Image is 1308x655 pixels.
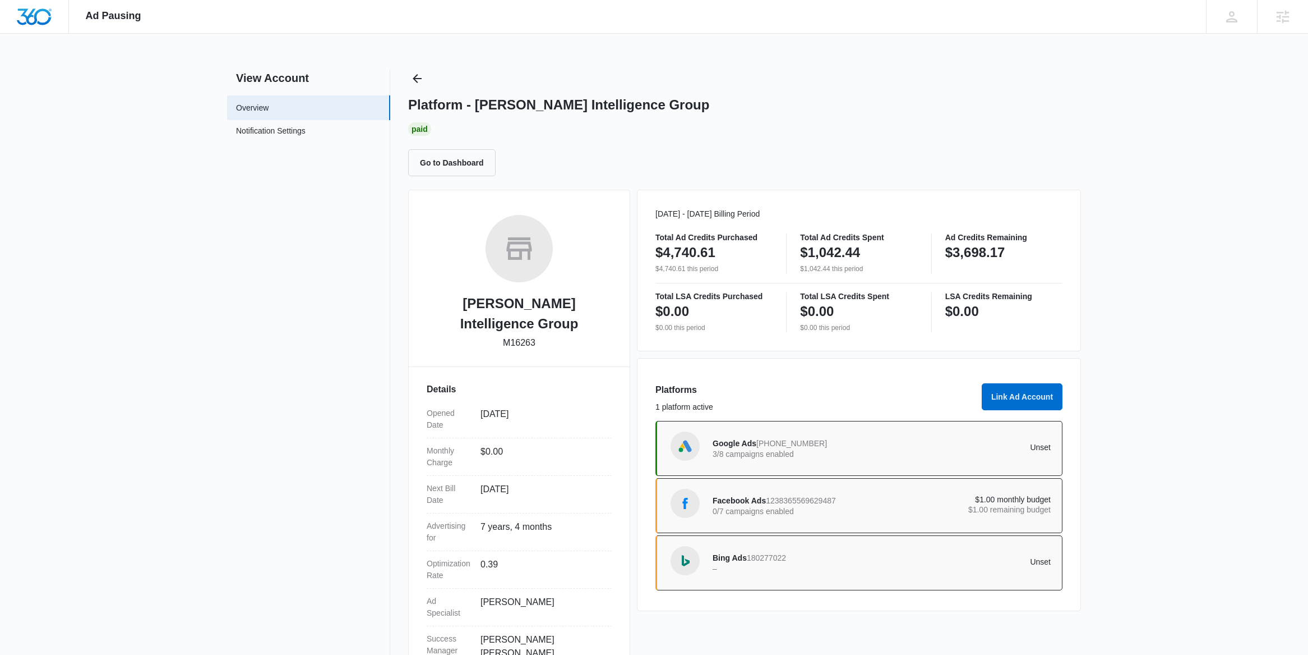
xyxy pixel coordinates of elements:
a: Overview [236,102,269,114]
p: Total LSA Credits Purchased [655,292,773,300]
p: $1,042.44 [800,244,860,262]
span: 180277022 [747,553,786,562]
dt: Opened Date [427,407,472,431]
span: Google Ads [713,439,756,448]
button: Link Ad Account [982,383,1062,410]
p: M16263 [503,336,535,350]
img: Bing Ads [677,552,694,569]
div: Paid [408,122,431,136]
dd: [DATE] [480,407,603,431]
div: Opened Date[DATE] [427,401,612,438]
h1: Platform - [PERSON_NAME] Intelligence Group [408,97,709,113]
span: 1238365569629487 [766,496,836,505]
dt: Advertising for [427,520,472,544]
img: Facebook Ads [677,495,694,512]
div: Optimization Rate0.39 [427,551,612,589]
dt: Ad Specialist [427,596,472,619]
a: Go to Dashboard [408,158,502,167]
span: Facebook Ads [713,496,766,505]
dt: Next Bill Date [427,483,472,506]
a: Bing AdsBing Ads180277022–Unset [655,535,1062,590]
a: Notification Settings [236,125,306,140]
p: Unset [882,443,1051,451]
h2: [PERSON_NAME] Intelligence Group [427,294,612,334]
p: 1 platform active [655,401,975,413]
p: Ad Credits Remaining [945,233,1062,241]
div: Ad Specialist[PERSON_NAME] [427,589,612,626]
p: $0.00 [800,303,834,320]
div: Next Bill Date[DATE] [427,476,612,514]
dt: Monthly Charge [427,445,472,469]
div: Monthly Charge$0.00 [427,438,612,476]
span: [PHONE_NUMBER] [756,439,827,448]
button: Go to Dashboard [408,149,496,176]
p: $1,042.44 this period [800,264,917,274]
div: Advertising for7 years, 4 months [427,514,612,551]
p: $1.00 remaining budget [882,506,1051,514]
p: $0.00 this period [800,323,917,333]
dd: $0.00 [480,445,603,469]
dd: [PERSON_NAME] [480,596,603,619]
img: Google Ads [677,438,694,455]
h3: Platforms [655,383,975,397]
a: Facebook AdsFacebook Ads12383655696294870/7 campaigns enabled$1.00 monthly budget$1.00 remaining ... [655,478,1062,533]
p: $0.00 this period [655,323,773,333]
dd: 7 years, 4 months [480,520,603,544]
p: $1.00 monthly budget [882,496,1051,503]
p: Total Ad Credits Purchased [655,233,773,241]
h2: View Account [227,70,390,86]
span: Ad Pausing [86,10,141,22]
p: $4,740.61 this period [655,264,773,274]
p: LSA Credits Remaining [945,292,1062,300]
button: Back [408,70,426,88]
p: – [713,565,882,572]
a: Google AdsGoogle Ads[PHONE_NUMBER]3/8 campaigns enabledUnset [655,421,1062,476]
p: $0.00 [945,303,979,320]
p: Total Ad Credits Spent [800,233,917,241]
p: 0/7 campaigns enabled [713,507,882,515]
h3: Details [427,383,612,396]
p: $4,740.61 [655,244,715,262]
dd: [DATE] [480,483,603,506]
span: Bing Ads [713,553,747,562]
p: Total LSA Credits Spent [800,292,917,300]
dd: 0.39 [480,558,603,581]
p: [DATE] - [DATE] Billing Period [655,208,1062,220]
p: 3/8 campaigns enabled [713,450,882,458]
p: $3,698.17 [945,244,1005,262]
p: $0.00 [655,303,689,320]
dt: Optimization Rate [427,558,472,581]
p: Unset [882,558,1051,566]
